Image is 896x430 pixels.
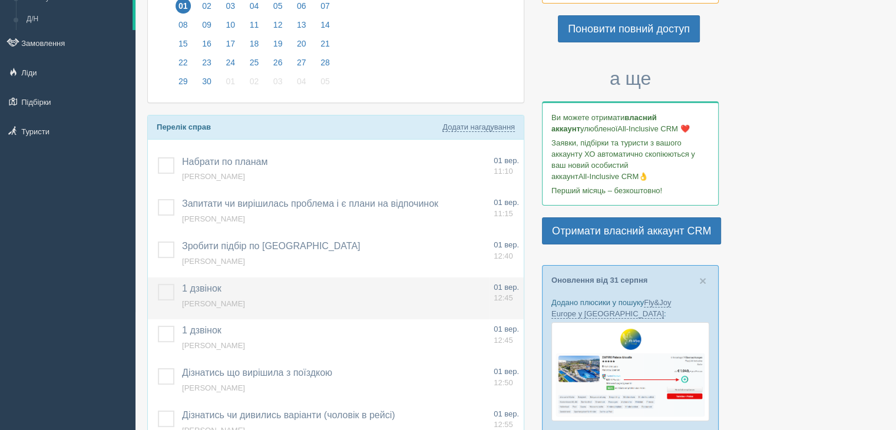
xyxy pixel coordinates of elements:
a: 01 вер. 11:10 [494,156,519,177]
span: All-Inclusive CRM ❤️ [617,124,689,133]
a: 20 [290,37,313,56]
span: 01 [223,74,238,89]
span: 04 [294,74,309,89]
a: Зробити підбір по [GEOGRAPHIC_DATA] [182,241,360,251]
a: [PERSON_NAME] [182,299,245,308]
a: 23 [196,56,218,75]
span: 13 [294,17,309,32]
p: Ви можете отримати улюбленої [551,112,709,134]
a: 09 [196,18,218,37]
span: 01 вер. [494,156,519,165]
span: 01 вер. [494,409,519,418]
span: 11 [247,17,262,32]
a: 22 [172,56,194,75]
a: 12 [267,18,289,37]
a: [PERSON_NAME] [182,383,245,392]
a: 28 [314,56,333,75]
span: Запитати чи вирішилась проблема і є плани на відпочинок [182,199,438,209]
span: 12:50 [494,378,513,387]
a: 30 [196,75,218,94]
span: 02 [247,74,262,89]
span: 11:10 [494,167,513,176]
span: 01 вер. [494,367,519,376]
a: 04 [290,75,313,94]
span: 16 [199,36,214,51]
a: 29 [172,75,194,94]
a: 01 вер. 11:15 [494,197,519,219]
p: Заявки, підбірки та туристи з вашого аккаунту ХО автоматично скопіюються у ваш новий особистий ак... [551,137,709,182]
a: 21 [314,37,333,56]
span: 29 [176,74,191,89]
a: 05 [314,75,333,94]
span: 12:45 [494,293,513,302]
a: Д/Н [21,9,133,30]
a: 15 [172,37,194,56]
a: 08 [172,18,194,37]
img: fly-joy-de-proposal-crm-for-travel-agency.png [551,322,709,421]
span: 20 [294,36,309,51]
span: 05 [318,74,333,89]
a: 24 [219,56,242,75]
span: 11:15 [494,209,513,218]
a: Fly&Joy Europe у [GEOGRAPHIC_DATA] [551,298,671,319]
a: 01 вер. 12:45 [494,324,519,346]
a: 10 [219,18,242,37]
b: Перелік справ [157,123,211,131]
a: 18 [243,37,266,56]
span: 21 [318,36,333,51]
a: 01 вер. 12:50 [494,366,519,388]
a: 19 [267,37,289,56]
a: 11 [243,18,266,37]
span: 03 [270,74,286,89]
span: 01 вер. [494,240,519,249]
span: 01 вер. [494,283,519,292]
span: 08 [176,17,191,32]
span: 15 [176,36,191,51]
a: Дізнатись що вирішила з поїздкою [182,368,332,378]
a: 27 [290,56,313,75]
a: Отримати власний аккаунт CRM [542,217,721,244]
a: 01 вер. 12:40 [494,240,519,262]
span: 25 [247,55,262,70]
span: 17 [223,36,238,51]
a: 02 [243,75,266,94]
span: 10 [223,17,238,32]
span: × [699,274,706,287]
span: [PERSON_NAME] [182,172,245,181]
h3: а ще [542,68,719,89]
button: Close [699,274,706,287]
a: Додати нагадування [442,123,515,132]
span: 12 [270,17,286,32]
a: 1 дзвінок [182,325,221,335]
span: 09 [199,17,214,32]
span: 18 [247,36,262,51]
span: [PERSON_NAME] [182,257,245,266]
span: Дізнатись чи дивились варіанти (чоловік в рейсі) [182,410,395,420]
a: 17 [219,37,242,56]
a: [PERSON_NAME] [182,341,245,350]
span: 14 [318,17,333,32]
a: 26 [267,56,289,75]
span: 24 [223,55,238,70]
a: 03 [267,75,289,94]
span: 26 [270,55,286,70]
a: 1 дзвінок [182,283,221,293]
a: 13 [290,18,313,37]
span: 27 [294,55,309,70]
span: 12:40 [494,252,513,260]
p: Додано плюсики у пошуку : [551,297,709,319]
a: Набрати по планам [182,157,267,167]
span: 01 вер. [494,325,519,333]
a: 16 [196,37,218,56]
a: [PERSON_NAME] [182,214,245,223]
a: 01 [219,75,242,94]
span: 12:45 [494,336,513,345]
